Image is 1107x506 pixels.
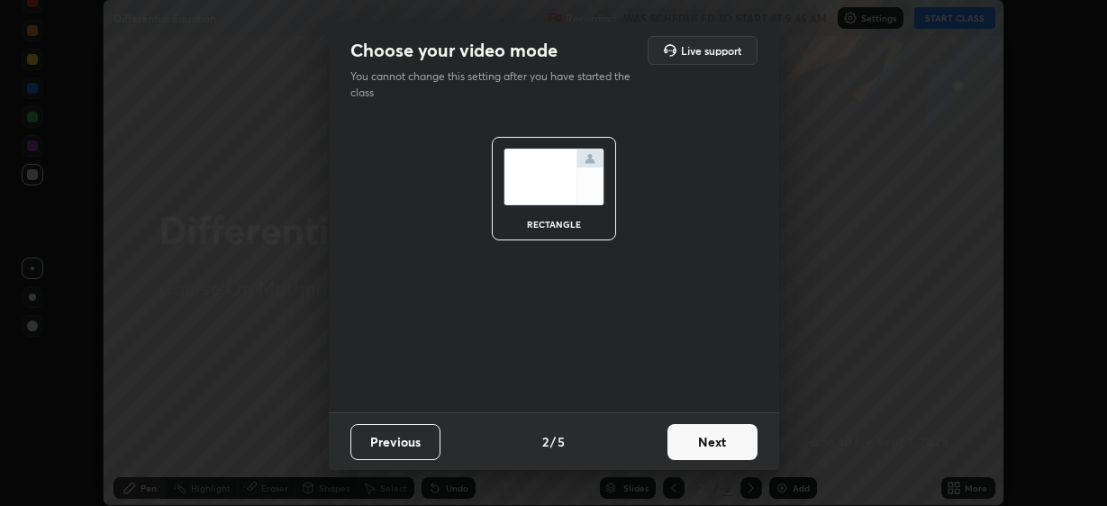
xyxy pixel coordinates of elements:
[504,149,604,205] img: normalScreenIcon.ae25ed63.svg
[350,39,558,62] h2: Choose your video mode
[558,432,565,451] h4: 5
[350,68,642,101] p: You cannot change this setting after you have started the class
[550,432,556,451] h4: /
[518,220,590,229] div: rectangle
[542,432,549,451] h4: 2
[681,45,741,56] h5: Live support
[667,424,758,460] button: Next
[350,424,440,460] button: Previous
